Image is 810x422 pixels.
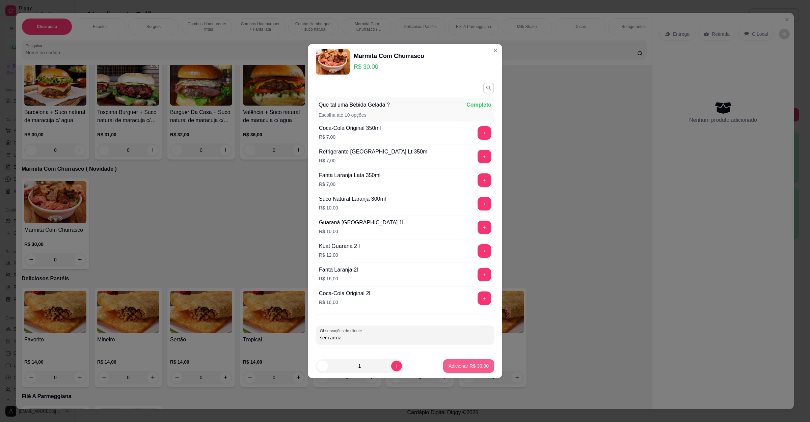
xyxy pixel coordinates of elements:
[320,328,364,334] label: Observações do cliente
[478,150,491,163] button: add
[478,268,491,281] button: add
[319,181,380,188] p: R$ 7,00
[319,195,386,203] div: Suco Natural Laranja 300ml
[466,101,491,109] p: Completo
[317,361,328,371] button: decrease-product-quantity
[319,252,360,258] p: R$ 12,00
[319,242,360,250] div: Kuat Guaraná 2 l
[319,266,358,274] div: Fanta Laranja 2l
[319,134,381,140] p: R$ 7,00
[320,334,490,341] input: Observações do cliente
[478,244,491,258] button: add
[319,228,403,235] p: R$ 10,00
[490,45,501,56] button: Close
[449,363,489,369] p: Adicionar R$ 30,00
[443,359,494,373] button: Adicionar R$ 30,00
[478,197,491,210] button: add
[319,275,358,282] p: R$ 16,00
[319,299,370,306] p: R$ 16,00
[391,361,402,371] button: increase-product-quantity
[319,112,367,118] p: Escolha até 10 opções
[478,126,491,140] button: add
[319,171,380,179] div: Fanta Laranja Lata 350ml
[319,204,386,211] p: R$ 10,00
[478,291,491,305] button: add
[319,101,390,109] p: Que tal uma Bebida Gelada ?
[478,173,491,187] button: add
[319,219,403,227] div: Guaraná [GEOGRAPHIC_DATA] 1l
[319,289,370,298] div: Coca-Cola Original 2l
[319,124,381,132] div: Coca-Cola Original 350ml
[319,148,427,156] div: Refrigerante [GEOGRAPHIC_DATA] Lt 350m
[354,62,424,72] p: R$ 30,00
[319,157,427,164] p: R$ 7,00
[478,221,491,234] button: add
[354,51,424,61] div: Marmita Com Churrasco
[316,49,350,75] img: product-image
